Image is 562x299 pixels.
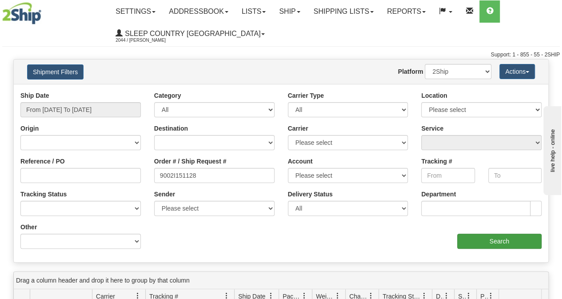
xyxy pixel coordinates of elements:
[421,91,447,100] label: Location
[154,157,227,166] label: Order # / Ship Request #
[235,0,272,23] a: Lists
[154,91,181,100] label: Category
[20,157,65,166] label: Reference / PO
[20,223,37,231] label: Other
[20,91,49,100] label: Ship Date
[272,0,307,23] a: Ship
[421,157,452,166] label: Tracking #
[109,0,162,23] a: Settings
[2,2,41,24] img: logo2044.jpg
[398,67,423,76] label: Platform
[20,190,67,199] label: Tracking Status
[421,124,443,133] label: Service
[421,168,474,183] input: From
[488,168,542,183] input: To
[288,157,313,166] label: Account
[20,124,39,133] label: Origin
[154,124,188,133] label: Destination
[109,23,271,45] a: Sleep Country [GEOGRAPHIC_DATA] 2044 / [PERSON_NAME]
[162,0,235,23] a: Addressbook
[288,124,308,133] label: Carrier
[123,30,260,37] span: Sleep Country [GEOGRAPHIC_DATA]
[542,104,561,195] iframe: chat widget
[2,51,560,59] div: Support: 1 - 855 - 55 - 2SHIP
[380,0,432,23] a: Reports
[7,8,82,14] div: live help - online
[116,36,182,45] span: 2044 / [PERSON_NAME]
[307,0,380,23] a: Shipping lists
[14,272,548,289] div: grid grouping header
[288,190,333,199] label: Delivery Status
[154,190,175,199] label: Sender
[499,64,535,79] button: Actions
[421,190,456,199] label: Department
[288,91,324,100] label: Carrier Type
[457,234,542,249] input: Search
[27,64,84,80] button: Shipment Filters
